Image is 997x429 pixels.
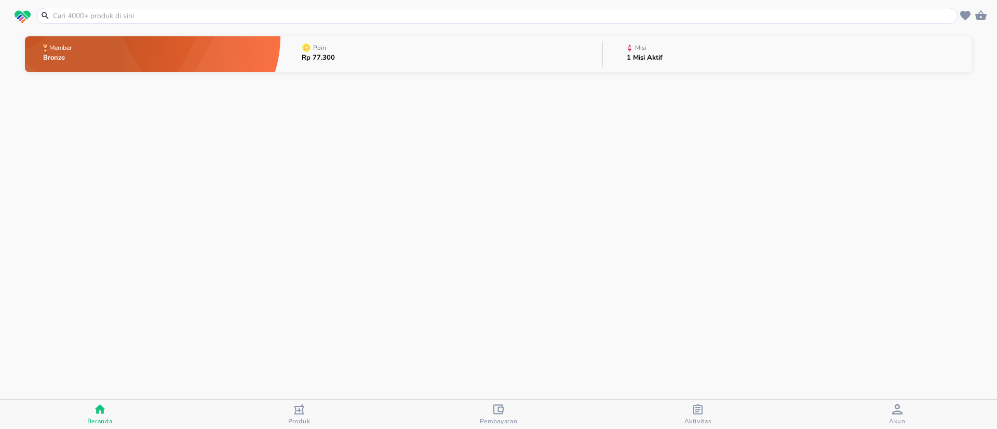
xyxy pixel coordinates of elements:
[280,34,602,75] button: PoinRp 77.300
[635,45,646,51] p: Misi
[480,417,518,425] span: Pembayaran
[15,10,31,24] img: logo_swiperx_s.bd005f3b.svg
[302,54,335,61] p: Rp 77.300
[49,45,72,51] p: Member
[798,400,997,429] button: Akun
[627,54,663,61] p: 1 Misi Aktif
[603,34,972,75] button: Misi1 Misi Aktif
[52,10,955,21] input: Cari 4000+ produk di sini
[684,417,712,425] span: Aktivitas
[399,400,598,429] button: Pembayaran
[313,45,326,51] p: Poin
[199,400,399,429] button: Produk
[43,54,74,61] p: Bronze
[25,34,280,75] button: MemberBronze
[598,400,798,429] button: Aktivitas
[288,417,311,425] span: Produk
[889,417,906,425] span: Akun
[87,417,113,425] span: Beranda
